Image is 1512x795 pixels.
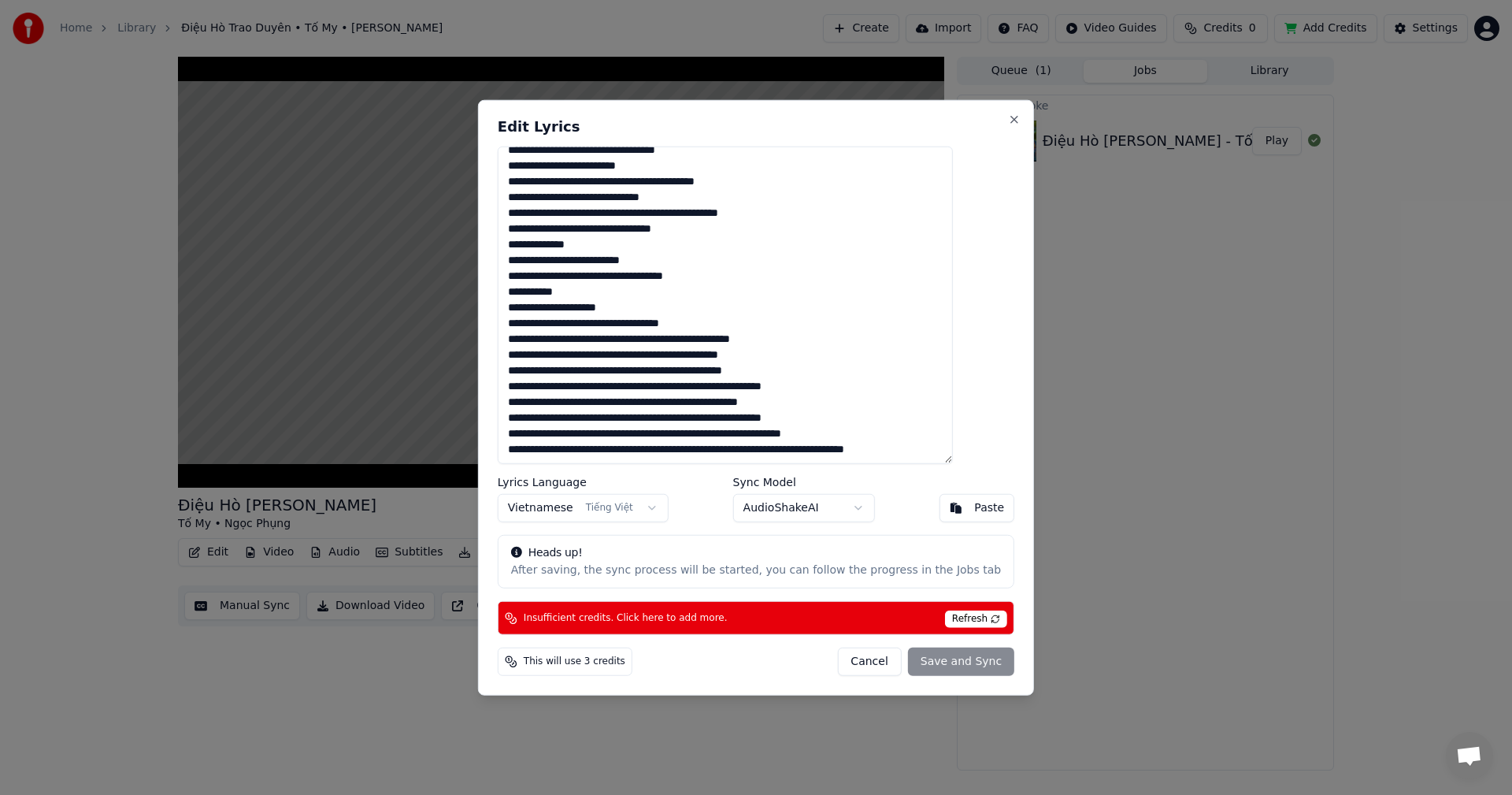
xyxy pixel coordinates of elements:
[974,500,1004,516] div: Paste
[733,477,875,488] label: Sync Model
[837,648,901,676] button: Cancel
[939,494,1014,522] button: Paste
[498,477,669,488] label: Lyrics Language
[524,656,625,668] span: This will use 3 credits
[945,611,1007,628] span: Refresh
[511,545,1001,561] div: Heads up!
[511,563,1001,578] div: After saving, the sync process will be started, you can follow the progress in the Jobs tab
[524,611,728,624] span: Insufficient credits. Click here to add more.
[498,119,1014,133] h2: Edit Lyrics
